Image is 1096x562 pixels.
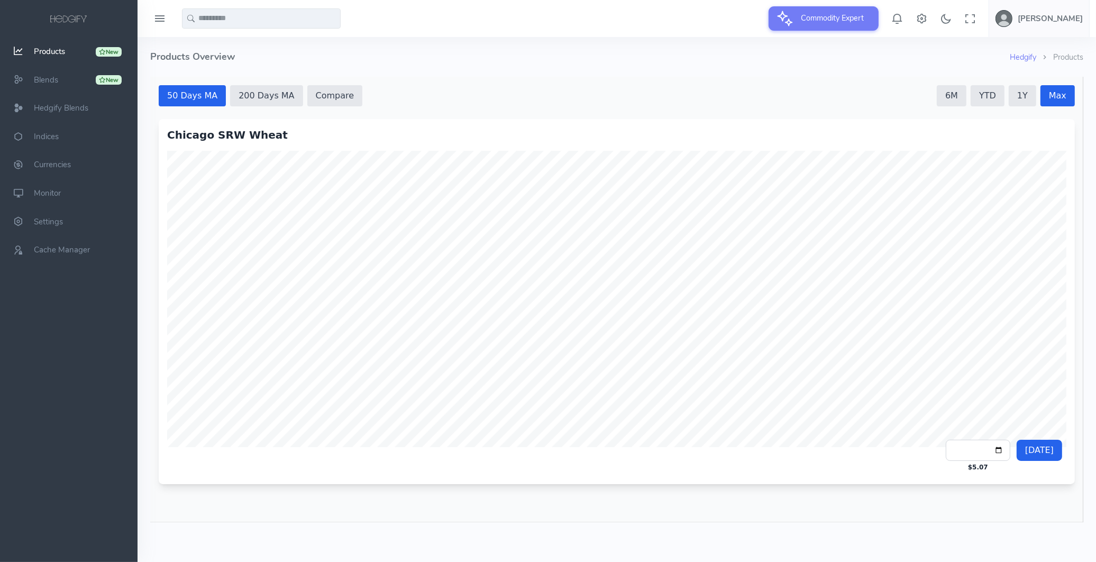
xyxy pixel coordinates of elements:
[34,46,65,57] span: Products
[795,6,871,30] span: Commodity Expert
[818,386,838,395] div: $5.07
[34,188,61,198] span: Monitor
[995,10,1012,27] img: user-image
[1036,52,1083,64] li: Products
[150,37,1010,77] h4: Products Overview
[34,75,58,85] span: Blends
[866,363,912,384] button: [DATE]
[8,8,76,30] button: 50 Days MA
[769,13,879,23] a: Commodity Expert
[890,8,925,30] button: Max
[157,8,213,30] button: Compare
[1010,52,1036,62] a: Hedgify
[769,6,879,31] button: Commodity Expert
[34,131,59,142] span: Indices
[34,216,63,227] span: Settings
[96,75,122,85] div: New
[34,244,90,255] span: Cache Manager
[96,47,122,57] div: New
[34,103,88,113] span: Hedgify Blends
[858,8,886,30] button: 1Y
[17,51,916,66] h2: Chicago SRW Wheat
[820,8,854,30] button: YTD
[787,8,816,30] button: 6M
[34,160,71,170] span: Currencies
[48,14,89,25] img: logo
[80,8,152,30] button: 200 Days MA
[1018,14,1083,23] h5: [PERSON_NAME]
